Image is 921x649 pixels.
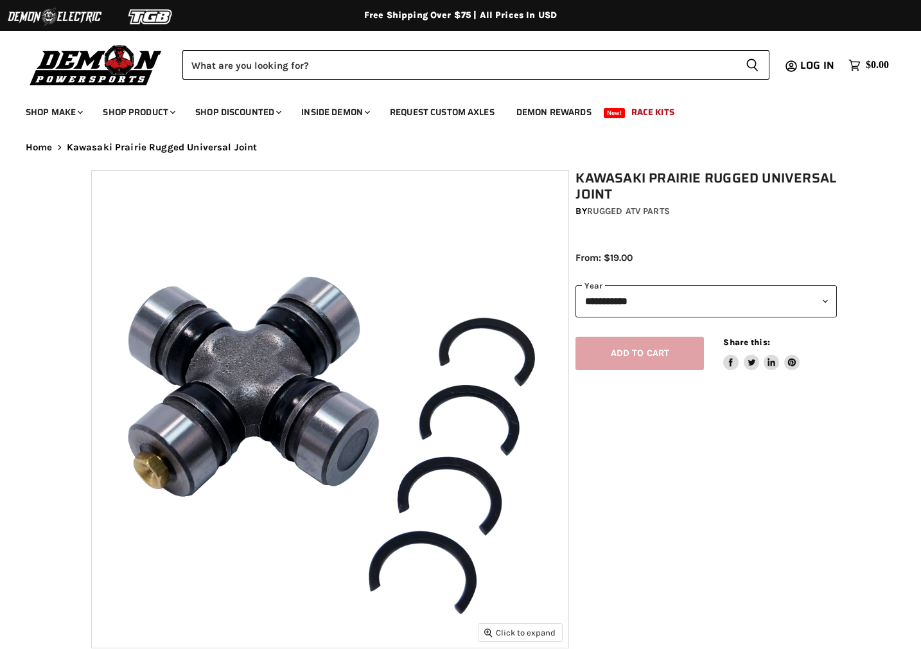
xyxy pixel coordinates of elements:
img: Demon Electric Logo 2 [6,4,103,29]
a: Request Custom Axles [380,99,504,125]
img: Kawasaki Prairie Rugged Universal Joint [92,171,569,648]
span: Kawasaki Prairie Rugged Universal Joint [67,142,258,153]
a: Log in [794,60,842,71]
img: TGB Logo 2 [103,4,199,29]
span: From: $19.00 [575,252,633,263]
input: Search [182,50,735,80]
a: Race Kits [622,99,684,125]
aside: Share this: [723,337,800,371]
a: Shop Make [16,99,91,125]
div: by [575,204,836,218]
img: Demon Powersports [26,42,166,87]
a: Shop Discounted [186,99,289,125]
h1: Kawasaki Prairie Rugged Universal Joint [575,170,836,202]
span: Log in [800,57,834,73]
button: Click to expand [478,624,562,641]
a: Demon Rewards [507,99,601,125]
form: Product [182,50,769,80]
a: Inside Demon [292,99,378,125]
button: Search [735,50,769,80]
a: Rugged ATV Parts [587,206,670,217]
span: Share this: [723,337,769,347]
a: Home [26,142,53,153]
a: $0.00 [842,56,895,75]
ul: Main menu [16,94,886,125]
span: New! [604,108,626,118]
a: Shop Product [93,99,183,125]
select: year [575,285,836,317]
span: Click to expand [484,628,556,637]
span: $0.00 [866,59,889,71]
